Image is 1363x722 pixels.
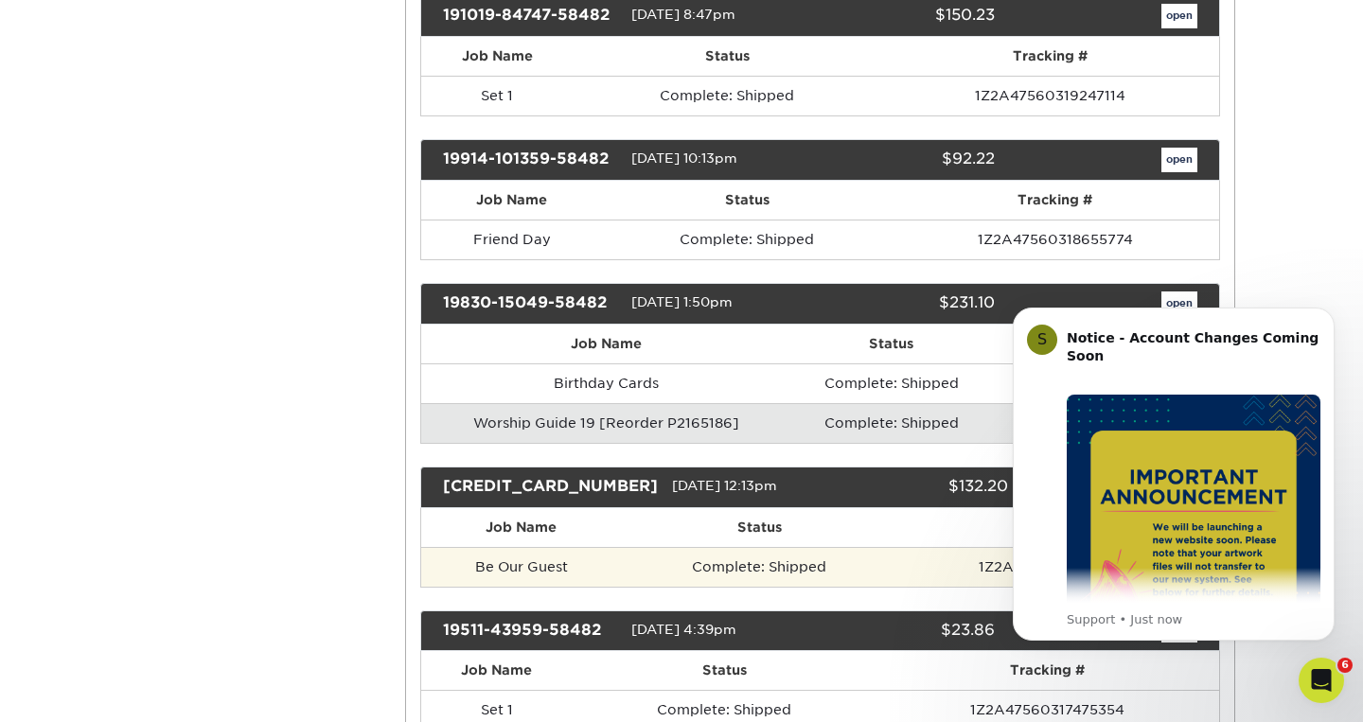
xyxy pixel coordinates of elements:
[429,475,672,500] div: [CREDIT_CARD_NUMBER]
[791,363,991,403] td: Complete: Shipped
[984,284,1363,713] iframe: Intercom notifications message
[1299,658,1344,703] iframe: Intercom live chat
[421,508,622,547] th: Job Name
[1337,658,1353,673] span: 6
[421,403,792,443] td: Worship Guide 19 [Reorder P2165186]
[880,37,1219,76] th: Tracking #
[421,325,792,363] th: Job Name
[574,37,880,76] th: Status
[1161,148,1197,172] a: open
[880,76,1219,115] td: 1Z2A47560319247114
[791,325,991,363] th: Status
[631,150,737,166] span: [DATE] 10:13pm
[805,619,1008,643] div: $23.86
[421,547,622,587] td: Be Our Guest
[892,220,1219,259] td: 1Z2A47560318655774
[631,7,735,22] span: [DATE] 8:47pm
[897,508,1219,547] th: Tracking #
[1161,4,1197,28] a: open
[603,220,892,259] td: Complete: Shipped
[429,619,631,643] div: 19511-43959-58482
[631,294,733,309] span: [DATE] 1:50pm
[805,291,1008,316] div: $231.10
[421,651,573,690] th: Job Name
[791,403,991,443] td: Complete: Shipped
[421,220,603,259] td: Friend Day
[603,181,892,220] th: Status
[429,291,631,316] div: 19830-15049-58482
[805,148,1008,172] div: $92.22
[622,508,897,547] th: Status
[421,76,575,115] td: Set 1
[421,363,792,403] td: Birthday Cards
[631,622,736,637] span: [DATE] 4:39pm
[573,651,876,690] th: Status
[429,4,631,28] div: 191019-84747-58482
[622,547,897,587] td: Complete: Shipped
[805,4,1008,28] div: $150.23
[833,475,1022,500] div: $132.20
[574,76,880,115] td: Complete: Shipped
[876,651,1219,690] th: Tracking #
[421,181,603,220] th: Job Name
[892,181,1219,220] th: Tracking #
[429,148,631,172] div: 19914-101359-58482
[421,37,575,76] th: Job Name
[672,478,777,493] span: [DATE] 12:13pm
[897,547,1219,587] td: 1Z2A47560318092024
